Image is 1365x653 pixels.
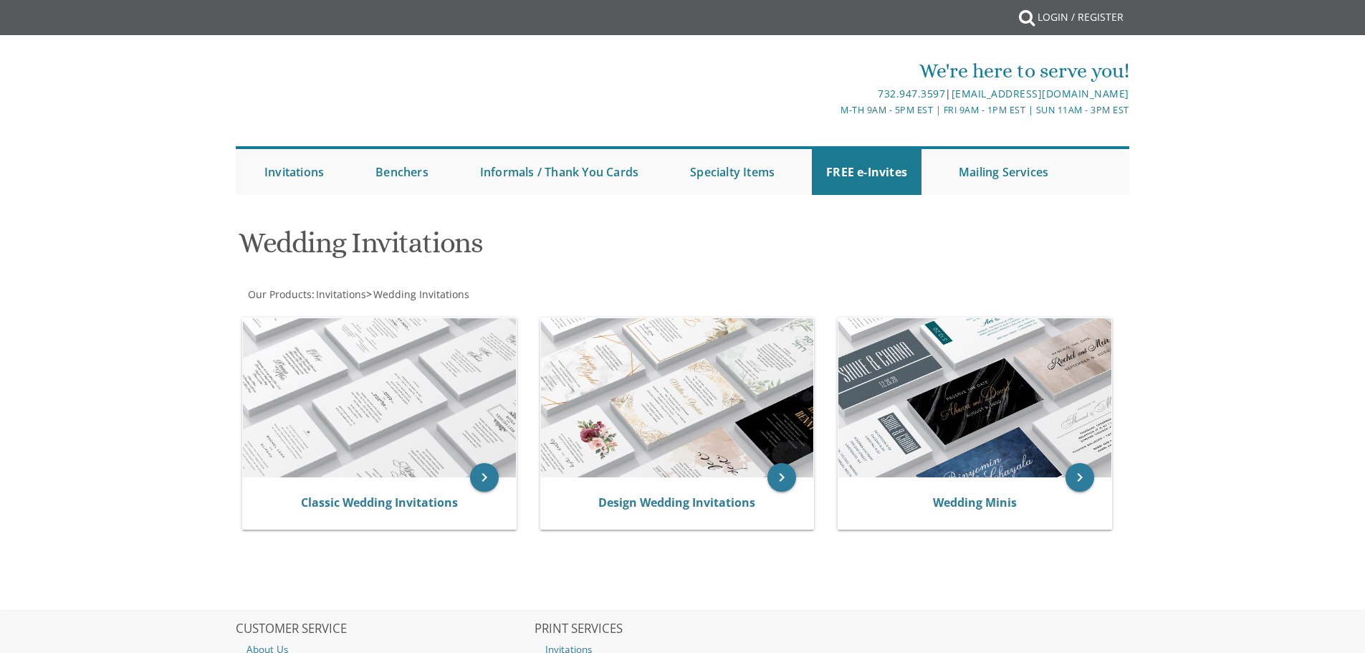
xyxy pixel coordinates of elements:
div: We're here to serve you! [535,57,1129,85]
a: Invitations [315,287,366,301]
a: 732.947.3597 [878,87,945,100]
a: Wedding Minis [933,495,1017,510]
a: Informals / Thank You Cards [466,149,653,195]
img: Classic Wedding Invitations [243,318,516,477]
h2: PRINT SERVICES [535,622,831,637]
h2: CUSTOMER SERVICE [236,622,532,637]
a: Design Wedding Invitations [598,495,755,510]
a: Mailing Services [944,149,1063,195]
a: Benchers [361,149,443,195]
img: Design Wedding Invitations [541,318,814,477]
span: > [366,287,469,301]
h1: Wedding Invitations [239,227,823,270]
a: Our Products [246,287,312,301]
a: keyboard_arrow_right [1065,463,1094,492]
span: Wedding Invitations [373,287,469,301]
div: : [236,287,683,302]
div: M-Th 9am - 5pm EST | Fri 9am - 1pm EST | Sun 11am - 3pm EST [535,103,1129,118]
a: keyboard_arrow_right [470,463,499,492]
a: FREE e-Invites [812,149,921,195]
a: Invitations [250,149,338,195]
img: Wedding Minis [838,318,1111,477]
a: Wedding Invitations [372,287,469,301]
a: Classic Wedding Invitations [301,495,458,510]
a: [EMAIL_ADDRESS][DOMAIN_NAME] [952,87,1129,100]
span: Invitations [316,287,366,301]
div: | [535,85,1129,103]
a: Specialty Items [676,149,789,195]
a: keyboard_arrow_right [767,463,796,492]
